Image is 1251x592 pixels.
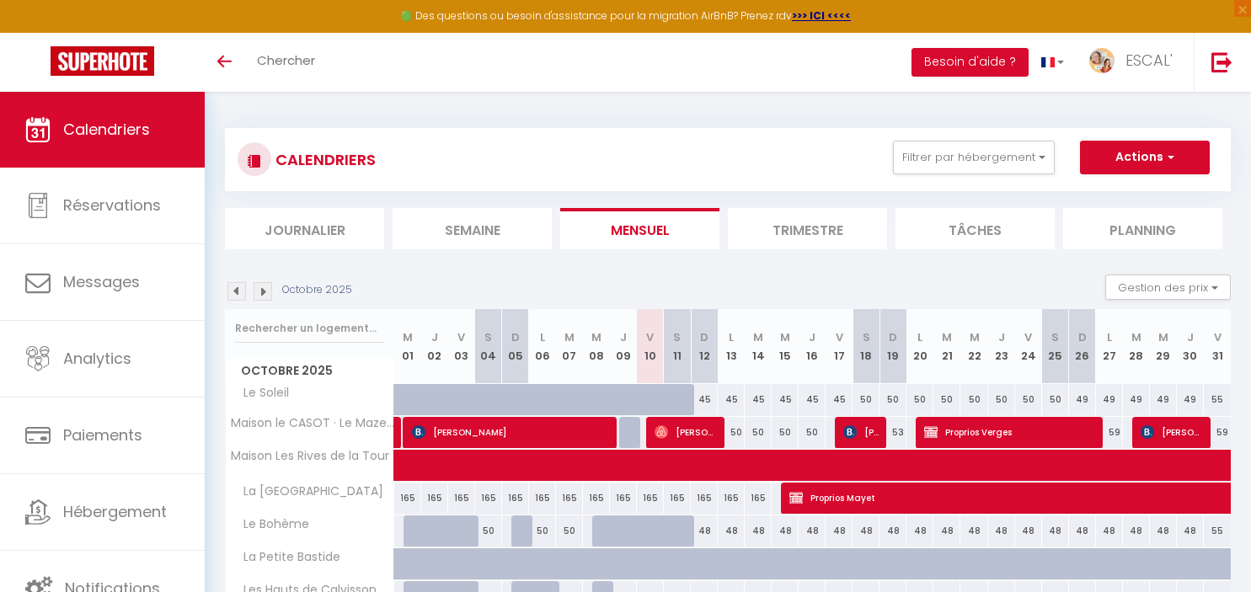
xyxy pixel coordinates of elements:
[691,483,718,514] div: 165
[1204,417,1231,448] div: 59
[412,416,610,448] span: [PERSON_NAME]
[556,309,583,384] th: 07
[1042,384,1069,415] div: 50
[511,329,520,345] abbr: D
[529,515,556,547] div: 50
[772,309,799,384] th: 15
[700,329,708,345] abbr: D
[502,483,529,514] div: 165
[729,329,734,345] abbr: L
[1125,50,1173,71] span: ESCAL'
[745,483,772,514] div: 165
[1107,329,1112,345] abbr: L
[745,515,772,547] div: 48
[745,309,772,384] th: 14
[1063,208,1222,249] li: Planning
[282,282,352,298] p: Octobre 2025
[924,416,1095,448] span: Proprios Verges
[637,309,664,384] th: 10
[1123,515,1150,547] div: 48
[448,483,475,514] div: 165
[421,483,448,514] div: 165
[906,515,933,547] div: 48
[664,483,691,514] div: 165
[691,309,718,384] th: 12
[853,384,879,415] div: 50
[610,309,637,384] th: 09
[1051,329,1059,345] abbr: S
[893,141,1055,174] button: Filtrer par hébergement
[960,384,987,415] div: 50
[556,483,583,514] div: 165
[1096,515,1123,547] div: 48
[502,309,529,384] th: 05
[556,515,583,547] div: 50
[1089,48,1115,73] img: ...
[691,384,718,415] div: 45
[826,309,853,384] th: 17
[1177,384,1204,415] div: 49
[879,515,906,547] div: 48
[1077,33,1194,92] a: ... ESCAL'
[403,329,413,345] abbr: M
[718,417,745,448] div: 50
[540,329,545,345] abbr: L
[1177,309,1204,384] th: 30
[836,329,843,345] abbr: V
[917,329,922,345] abbr: L
[228,515,313,534] span: Le Bohème
[1042,309,1069,384] th: 25
[673,329,681,345] abbr: S
[879,384,906,415] div: 50
[1204,515,1231,547] div: 55
[1080,141,1210,174] button: Actions
[718,384,745,415] div: 45
[529,309,556,384] th: 06
[863,329,870,345] abbr: S
[655,416,718,448] span: [PERSON_NAME]
[718,483,745,514] div: 165
[228,417,397,429] span: Maison le CASOT · Le Mazet de St Laurent
[271,141,376,179] h3: CALENDRIERS
[912,48,1029,77] button: Besoin d'aide ?
[988,309,1015,384] th: 23
[646,329,654,345] abbr: V
[933,309,960,384] th: 21
[63,424,142,445] span: Paiements
[1204,384,1231,415] div: 55
[244,33,328,92] a: Chercher
[988,384,1015,415] div: 50
[988,515,1015,547] div: 48
[998,329,1005,345] abbr: J
[1069,309,1096,384] th: 26
[826,515,853,547] div: 48
[879,309,906,384] th: 19
[879,417,906,448] div: 53
[1150,384,1177,415] div: 49
[1204,309,1231,384] th: 31
[772,417,799,448] div: 50
[799,515,826,547] div: 48
[63,348,131,369] span: Analytics
[225,208,384,249] li: Journalier
[529,483,556,514] div: 165
[1042,515,1069,547] div: 48
[745,384,772,415] div: 45
[637,483,664,514] div: 165
[583,309,610,384] th: 08
[1096,417,1123,448] div: 59
[591,329,601,345] abbr: M
[895,208,1055,249] li: Tâches
[772,515,799,547] div: 48
[960,309,987,384] th: 22
[728,208,887,249] li: Trimestre
[1177,515,1204,547] div: 48
[664,309,691,384] th: 11
[1187,329,1194,345] abbr: J
[63,271,140,292] span: Messages
[1214,329,1222,345] abbr: V
[475,483,502,514] div: 165
[393,208,552,249] li: Semaine
[1069,515,1096,547] div: 48
[457,329,465,345] abbr: V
